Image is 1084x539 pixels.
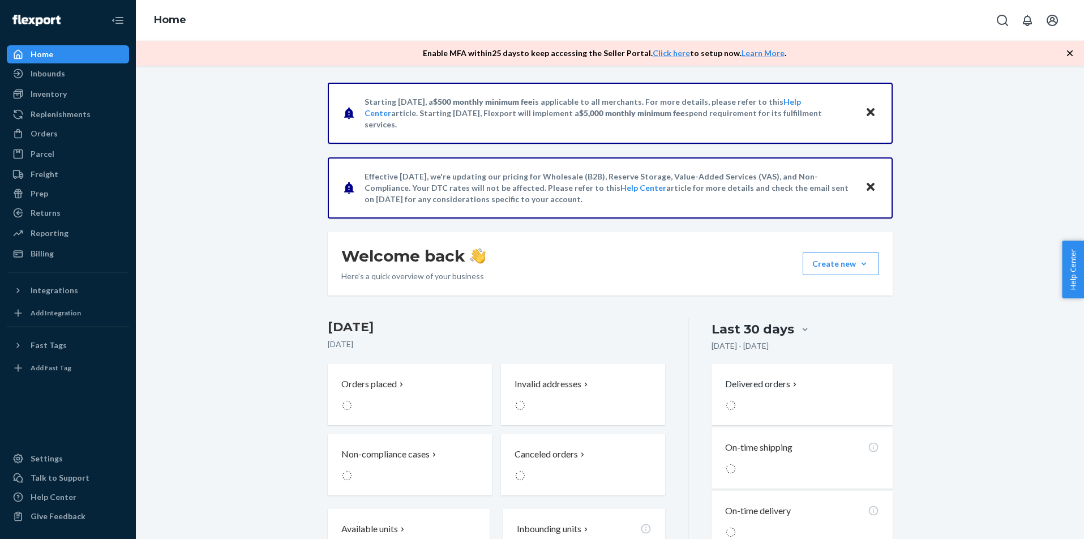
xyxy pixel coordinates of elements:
p: Available units [341,523,398,536]
p: Here’s a quick overview of your business [341,271,486,282]
div: Integrations [31,285,78,296]
p: Effective [DATE], we're updating our pricing for Wholesale (B2B), Reserve Storage, Value-Added Se... [365,171,854,205]
button: Open Search Box [991,9,1014,32]
span: $5,000 monthly minimum fee [579,108,685,118]
p: Canceled orders [515,448,578,461]
div: Home [31,49,53,60]
a: Home [154,14,186,26]
p: Invalid addresses [515,378,581,391]
div: Settings [31,453,63,464]
div: Last 30 days [712,320,794,338]
a: Talk to Support [7,469,129,487]
div: Give Feedback [31,511,85,522]
p: On-time delivery [725,504,791,517]
button: Orders placed [328,364,492,425]
img: hand-wave emoji [470,248,486,264]
div: Inventory [31,88,67,100]
button: Delivered orders [725,378,799,391]
a: Learn More [742,48,785,58]
button: Open account menu [1041,9,1064,32]
a: Help Center [7,488,129,506]
div: Prep [31,188,48,199]
p: Non-compliance cases [341,448,430,461]
a: Freight [7,165,129,183]
a: Prep [7,185,129,203]
ol: breadcrumbs [145,4,195,37]
div: Returns [31,207,61,219]
a: Inbounds [7,65,129,83]
img: Flexport logo [12,15,61,26]
a: Help Center [620,183,666,192]
a: Parcel [7,145,129,163]
h1: Welcome back [341,246,486,266]
button: Create new [803,253,879,275]
div: Fast Tags [31,340,67,351]
div: Add Integration [31,308,81,318]
span: $500 monthly minimum fee [433,97,533,106]
button: Give Feedback [7,507,129,525]
button: Close [863,179,878,196]
div: Add Fast Tag [31,363,71,373]
div: Freight [31,169,58,180]
p: On-time shipping [725,441,792,454]
p: Inbounding units [517,523,581,536]
div: Inbounds [31,68,65,79]
a: Billing [7,245,129,263]
button: Integrations [7,281,129,300]
div: Replenishments [31,109,91,120]
a: Inventory [7,85,129,103]
div: Billing [31,248,54,259]
button: Invalid addresses [501,364,665,425]
button: Help Center [1062,241,1084,298]
div: Parcel [31,148,54,160]
a: Replenishments [7,105,129,123]
div: Reporting [31,228,68,239]
p: Starting [DATE], a is applicable to all merchants. For more details, please refer to this article... [365,96,854,130]
h3: [DATE] [328,318,666,336]
a: Add Fast Tag [7,359,129,377]
div: Talk to Support [31,472,89,484]
div: Orders [31,128,58,139]
button: Close [863,105,878,121]
button: Canceled orders [501,434,665,495]
p: [DATE] - [DATE] [712,340,769,352]
p: [DATE] [328,339,666,350]
button: Open notifications [1016,9,1039,32]
div: Help Center [31,491,76,503]
a: Orders [7,125,129,143]
p: Enable MFA within 25 days to keep accessing the Seller Portal. to setup now. . [423,48,786,59]
button: Fast Tags [7,336,129,354]
a: Reporting [7,224,129,242]
p: Orders placed [341,378,397,391]
a: Settings [7,450,129,468]
a: Add Integration [7,304,129,322]
a: Home [7,45,129,63]
a: Click here [653,48,690,58]
a: Returns [7,204,129,222]
button: Non-compliance cases [328,434,492,495]
button: Close Navigation [106,9,129,32]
